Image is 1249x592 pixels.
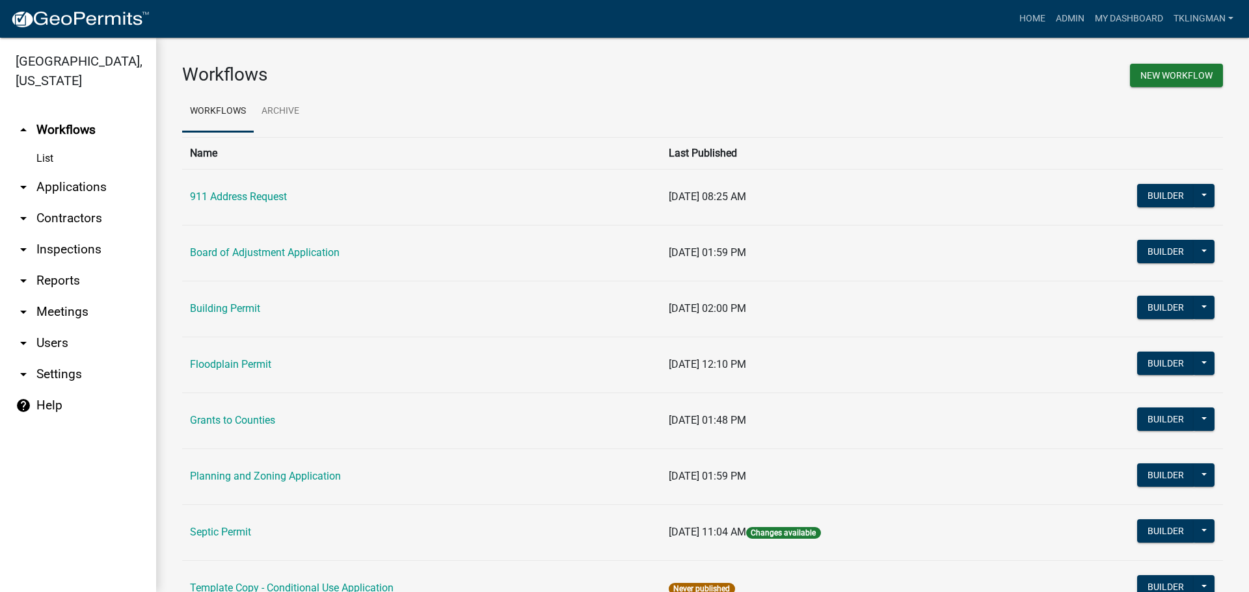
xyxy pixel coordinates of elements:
span: [DATE] 12:10 PM [669,358,746,370]
a: Grants to Counties [190,414,275,426]
a: Home [1014,6,1051,31]
a: Workflows [182,91,254,133]
a: Septic Permit [190,526,251,538]
span: [DATE] 02:00 PM [669,302,746,315]
span: [DATE] 11:04 AM [669,526,746,538]
button: Builder [1137,296,1194,319]
i: arrow_drop_down [16,304,31,320]
a: 911 Address Request [190,190,287,203]
a: Building Permit [190,302,260,315]
h3: Workflows [182,64,693,86]
i: arrow_drop_down [16,335,31,351]
button: Builder [1137,519,1194,543]
button: Builder [1137,240,1194,263]
button: Builder [1137,352,1194,375]
i: arrow_drop_down [16,179,31,195]
th: Name [182,137,661,169]
i: arrow_drop_up [16,122,31,138]
th: Last Published [661,137,1020,169]
a: tklingman [1168,6,1239,31]
i: help [16,398,31,413]
button: Builder [1137,184,1194,207]
a: Floodplain Permit [190,358,271,370]
a: Archive [254,91,307,133]
a: My Dashboard [1090,6,1168,31]
button: New Workflow [1130,64,1223,87]
i: arrow_drop_down [16,242,31,257]
i: arrow_drop_down [16,211,31,226]
span: [DATE] 08:25 AM [669,190,746,203]
button: Builder [1137,463,1194,487]
span: [DATE] 01:59 PM [669,246,746,259]
span: Changes available [746,527,820,539]
span: [DATE] 01:48 PM [669,414,746,426]
i: arrow_drop_down [16,367,31,382]
a: Admin [1051,6,1090,31]
span: [DATE] 01:59 PM [669,470,746,482]
a: Board of Adjustment Application [190,246,340,259]
i: arrow_drop_down [16,273,31,289]
button: Builder [1137,407,1194,431]
a: Planning and Zoning Application [190,470,341,482]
